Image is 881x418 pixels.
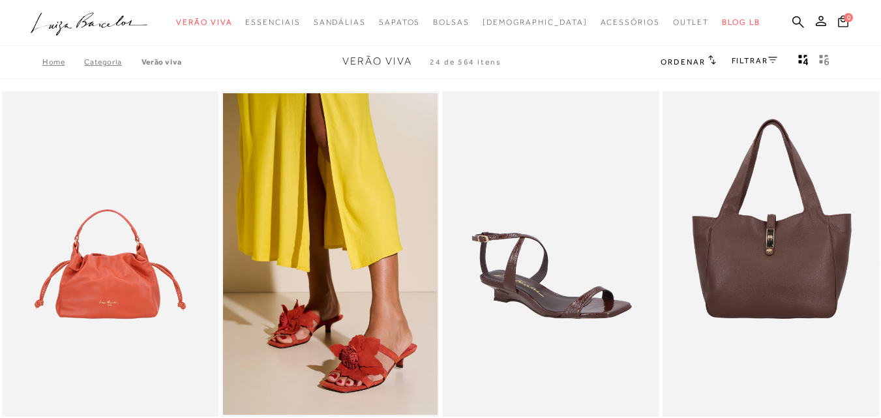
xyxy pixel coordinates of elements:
a: noSubCategoriesText [379,10,420,35]
a: FILTRAR [732,56,777,65]
span: Verão Viva [176,18,232,27]
a: SANDÁLIA ANABELA EM VERNIZ CAFÉ COM TIRAS SANDÁLIA ANABELA EM VERNIZ CAFÉ COM TIRAS [443,93,658,415]
a: Home [42,57,84,67]
a: BOLSA MÉDIA EM COURO CAFÉ COM FECHO DOURADO BOLSA MÉDIA EM COURO CAFÉ COM FECHO DOURADO [664,93,878,415]
span: Outlet [673,18,709,27]
a: noSubCategoriesText [601,10,660,35]
a: noSubCategoriesText [483,10,588,35]
img: SANDÁLIA ANABELA EM VERNIZ CAFÉ COM TIRAS [443,93,658,415]
a: noSubCategoriesText [433,10,470,35]
button: 0 [834,14,852,32]
span: Verão Viva [342,55,412,67]
a: noSubCategoriesText [673,10,709,35]
span: Bolsas [433,18,470,27]
span: Ordenar [661,57,705,67]
a: SANDÁLIA DE CAMURÇA VERMELHO CAIENA COM FLOR APLICADA E SALTO BAIXO KITTEN HEEL SANDÁLIA DE CAMUR... [223,93,438,415]
span: Essenciais [245,18,300,27]
button: Mostrar 4 produtos por linha [794,53,813,70]
a: BLOG LB [722,10,760,35]
a: noSubCategoriesText [314,10,366,35]
img: SANDÁLIA DE CAMURÇA VERMELHO CAIENA COM FLOR APLICADA E SALTO BAIXO KITTEN HEEL [223,93,438,415]
span: Acessórios [601,18,660,27]
a: Verão Viva [142,57,182,67]
img: BOLSA EM COURO CAIENA COM ALÇA EFEITO NÓ [3,93,218,415]
img: BOLSA MÉDIA EM COURO CAFÉ COM FECHO DOURADO [664,93,878,415]
button: gridText6Desc [815,53,833,70]
span: 24 de 564 itens [430,57,501,67]
a: noSubCategoriesText [176,10,232,35]
span: Sapatos [379,18,420,27]
a: Categoria [84,57,141,67]
span: [DEMOGRAPHIC_DATA] [483,18,588,27]
span: BLOG LB [722,18,760,27]
span: 0 [844,13,853,22]
a: BOLSA EM COURO CAIENA COM ALÇA EFEITO NÓ BOLSA EM COURO CAIENA COM ALÇA EFEITO NÓ [3,93,218,415]
a: noSubCategoriesText [245,10,300,35]
span: Sandálias [314,18,366,27]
